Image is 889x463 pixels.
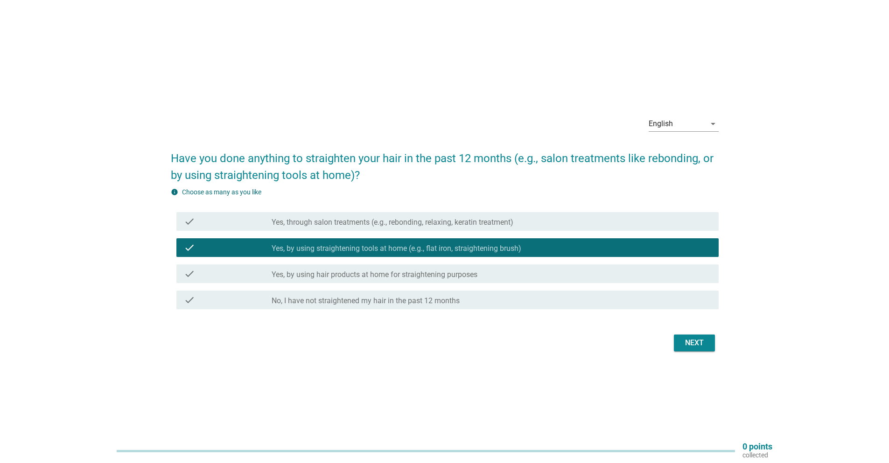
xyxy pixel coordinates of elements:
label: Yes, through salon treatments (e.g., rebonding, relaxing, keratin treatment) [272,218,513,227]
i: check [184,242,195,253]
div: English [649,120,673,128]
i: info [171,188,178,196]
div: Next [681,337,707,349]
label: Yes, by using hair products at home for straightening purposes [272,270,477,279]
p: collected [742,451,772,459]
label: Choose as many as you like [182,188,261,196]
p: 0 points [742,442,772,451]
h2: Have you done anything to straighten your hair in the past 12 months (e.g., salon treatments like... [171,141,719,184]
button: Next [674,335,715,351]
i: check [184,268,195,279]
label: No, I have not straightened my hair in the past 12 months [272,296,460,306]
i: check [184,294,195,306]
i: check [184,216,195,227]
i: arrow_drop_down [707,118,719,129]
label: Yes, by using straightening tools at home (e.g., flat iron, straightening brush) [272,244,521,253]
